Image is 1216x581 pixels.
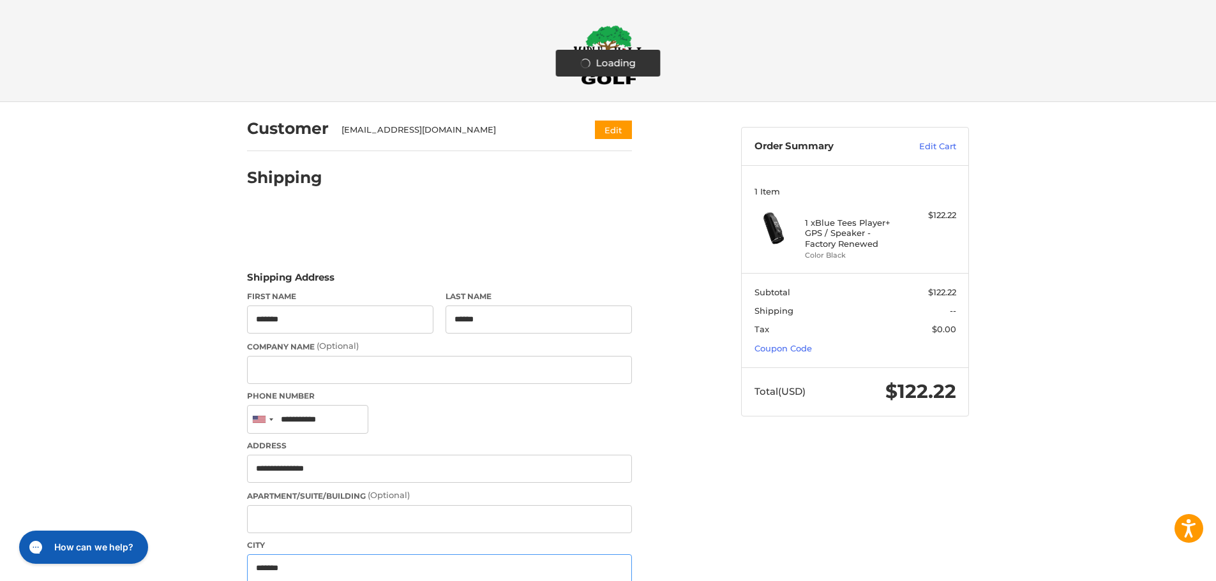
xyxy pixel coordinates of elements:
[13,526,152,568] iframe: Gorgias live chat messenger
[247,340,632,353] label: Company Name
[247,489,632,502] label: Apartment/Suite/Building
[885,379,956,403] span: $122.22
[446,291,632,302] label: Last Name
[754,324,769,334] span: Tax
[247,168,322,188] h2: Shipping
[754,287,790,297] span: Subtotal
[928,287,956,297] span: $122.22
[892,140,956,153] a: Edit Cart
[754,343,812,353] a: Coupon Code
[247,291,433,302] label: First Name
[368,490,410,500] small: (Optional)
[754,140,892,153] h3: Order Summary
[248,406,277,433] div: United States: +1
[596,56,636,71] span: Loading
[950,305,956,316] span: --
[247,540,632,551] label: City
[754,385,806,397] span: Total (USD)
[805,250,903,261] li: Color Black
[932,324,956,334] span: $0.00
[247,390,632,402] label: Phone Number
[805,217,903,249] h4: 1 x Blue Tees Player+ GPS / Speaker - Factory Renewed
[754,186,956,196] h3: 1 Item
[573,25,643,85] img: Maple Hill Golf
[247,440,632,452] label: Address
[342,124,571,136] div: [EMAIL_ADDRESS][DOMAIN_NAME]
[247,270,334,291] legend: Shipping Address
[317,341,359,351] small: (Optional)
[247,119,329,138] h2: Customer
[754,305,793,316] span: Shipping
[595,121,632,139] button: Edit
[906,209,956,222] div: $122.22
